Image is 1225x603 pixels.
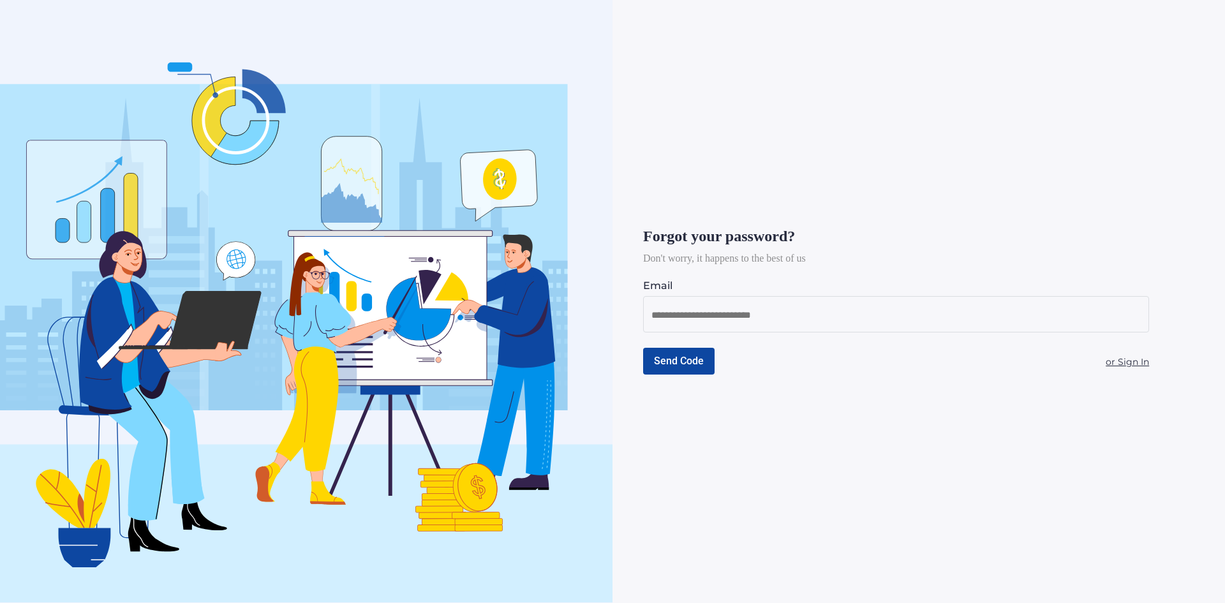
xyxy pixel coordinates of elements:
[1106,356,1149,368] u: or Sign In
[643,348,715,375] button: Send Code
[1106,355,1149,368] a: or Sign In
[643,253,806,264] span: Don't worry, it happens to the best of us
[643,279,672,292] span: Email
[643,228,795,244] span: Forgot your password?
[654,355,704,367] span: Send Code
